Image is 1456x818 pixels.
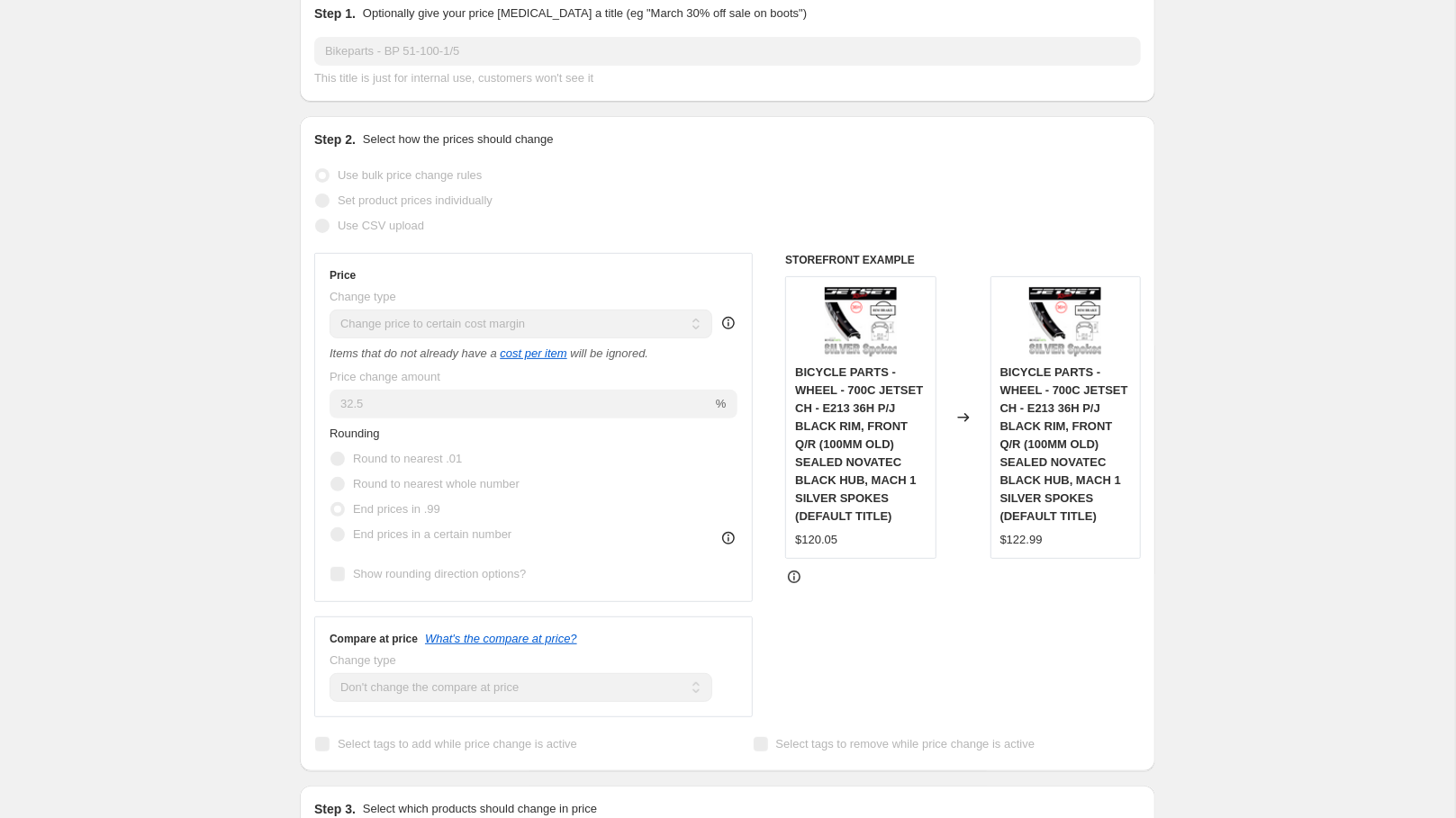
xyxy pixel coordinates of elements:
span: BICYCLE PARTS - WHEEL - 700C JETSET CH - E213 36H P/J BLACK RIM, FRONT Q/R (100MM OLD) SEALED NOV... [795,365,923,523]
span: Price change amount [330,370,440,383]
h2: Step 2. [314,130,356,148]
h2: Step 3. [314,800,356,818]
div: $120.05 [795,531,837,549]
i: Items that do not already have a [330,346,497,360]
span: End prices in a certain number [353,527,511,541]
i: will be ignored. [570,346,648,360]
span: This title is just for internal use, customers won't see it [314,71,593,85]
h2: Step 1. [314,4,356,22]
span: Select tags to add while price change is active [338,737,577,751]
h6: STOREFRONT EXAMPLE [785,253,1141,267]
span: % [716,397,727,410]
p: Optionally give your price [MEDICAL_DATA] a title (eg "March 30% off sale on boots") [363,4,807,22]
span: Rounding [330,427,380,440]
h3: Compare at price [330,632,418,646]
h3: Price [330,268,356,283]
p: Select how the prices should change [363,130,554,148]
input: 50 [330,390,712,418]
input: 30% off holiday sale [314,37,1141,66]
span: Round to nearest whole number [353,477,520,490]
span: Use CSV upload [338,219,424,232]
span: Round to nearest .01 [353,452,462,465]
div: $122.99 [1000,531,1043,549]
span: Select tags to remove while price change is active [776,737,1035,751]
button: What's the compare at price? [425,632,577,645]
span: End prices in .99 [353,502,440,516]
span: BICYCLE PARTS - WHEEL - 700C JETSET CH - E213 36H P/J BLACK RIM, FRONT Q/R (100MM OLD) SEALED NOV... [1000,365,1128,523]
p: Select which products should change in price [363,800,597,818]
span: Show rounding direction options? [353,567,526,580]
div: help [719,314,737,332]
span: Change type [330,653,396,667]
img: eyJidWNrZXQiOiJ3ZWItbmluamEtaW1hZ2VzIiwia2V5IjoiYmljeWNsZXBhcnRzbmV3XC9pbWFnZXNcL3Byb2RpbWdcLzQxO... [1029,286,1101,358]
img: eyJidWNrZXQiOiJ3ZWItbmluamEtaW1hZ2VzIiwia2V5IjoiYmljeWNsZXBhcnRzbmV3XC9pbWFnZXNcL3Byb2RpbWdcLzQxO... [825,286,897,358]
span: Change type [330,290,396,303]
span: Use bulk price change rules [338,168,482,182]
span: Set product prices individually [338,193,493,207]
a: cost per item [500,346,566,360]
